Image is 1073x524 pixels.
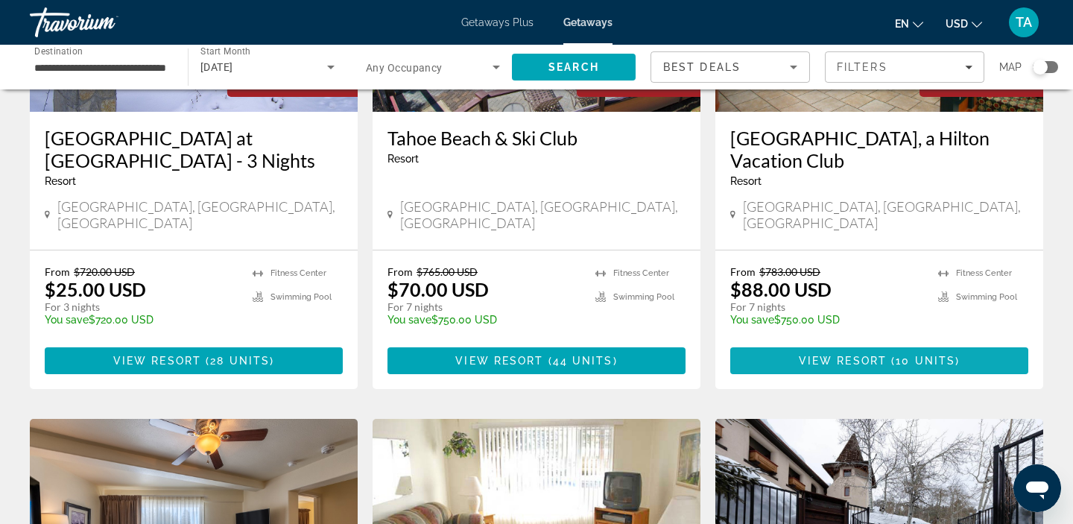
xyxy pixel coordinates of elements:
[613,292,674,302] span: Swimming Pool
[400,198,686,231] span: [GEOGRAPHIC_DATA], [GEOGRAPHIC_DATA], [GEOGRAPHIC_DATA]
[270,268,326,278] span: Fitness Center
[730,314,774,326] span: You save
[34,45,83,56] span: Destination
[730,278,832,300] p: $88.00 USD
[563,16,613,28] a: Getaways
[887,355,960,367] span: ( )
[45,175,76,187] span: Resort
[270,292,332,302] span: Swimming Pool
[387,265,413,278] span: From
[74,265,135,278] span: $720.00 USD
[759,265,820,278] span: $783.00 USD
[113,355,201,367] span: View Resort
[730,175,762,187] span: Resort
[837,61,887,73] span: Filters
[730,347,1028,374] button: View Resort(10 units)
[200,46,250,57] span: Start Month
[387,314,431,326] span: You save
[34,59,168,77] input: Select destination
[30,3,179,42] a: Travorium
[663,61,741,73] span: Best Deals
[461,16,534,28] a: Getaways Plus
[946,18,968,30] span: USD
[743,198,1028,231] span: [GEOGRAPHIC_DATA], [GEOGRAPHIC_DATA], [GEOGRAPHIC_DATA]
[417,265,478,278] span: $765.00 USD
[613,268,669,278] span: Fitness Center
[730,265,756,278] span: From
[548,61,599,73] span: Search
[730,300,923,314] p: For 7 nights
[201,355,274,367] span: ( )
[946,13,982,34] button: Change currency
[730,127,1028,171] a: [GEOGRAPHIC_DATA], a Hilton Vacation Club
[512,54,636,81] button: Search
[730,314,923,326] p: $750.00 USD
[387,153,419,165] span: Resort
[799,355,887,367] span: View Resort
[57,198,343,231] span: [GEOGRAPHIC_DATA], [GEOGRAPHIC_DATA], [GEOGRAPHIC_DATA]
[45,300,238,314] p: For 3 nights
[45,314,238,326] p: $720.00 USD
[45,278,146,300] p: $25.00 USD
[455,355,543,367] span: View Resort
[387,300,580,314] p: For 7 nights
[956,292,1017,302] span: Swimming Pool
[387,347,686,374] button: View Resort(44 units)
[999,57,1022,78] span: Map
[663,58,797,76] mat-select: Sort by
[895,13,923,34] button: Change language
[387,314,580,326] p: $750.00 USD
[1016,15,1032,30] span: TA
[543,355,617,367] span: ( )
[45,265,70,278] span: From
[1013,464,1061,512] iframe: Button to launch messaging window
[45,347,343,374] button: View Resort(28 units)
[1004,7,1043,38] button: User Menu
[387,127,686,149] a: Tahoe Beach & Ski Club
[45,127,343,171] a: [GEOGRAPHIC_DATA] at [GEOGRAPHIC_DATA] - 3 Nights
[825,51,984,83] button: Filters
[45,314,89,326] span: You save
[200,61,233,73] span: [DATE]
[387,278,489,300] p: $70.00 USD
[366,62,443,74] span: Any Occupancy
[896,355,955,367] span: 10 units
[210,355,270,367] span: 28 units
[895,18,909,30] span: en
[956,268,1012,278] span: Fitness Center
[553,355,613,367] span: 44 units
